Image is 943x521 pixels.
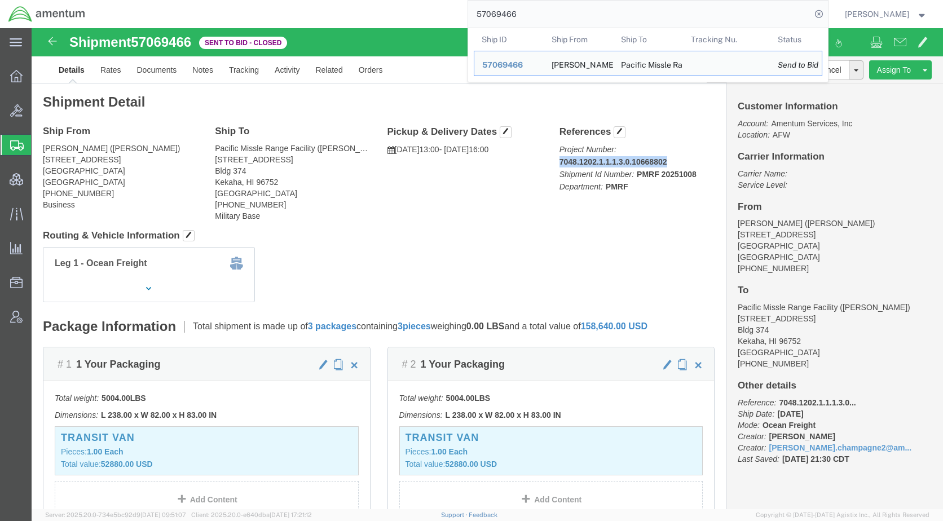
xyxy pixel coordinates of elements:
a: Feedback [469,511,497,518]
span: [DATE] 09:51:07 [140,511,186,518]
input: Search for shipment number, reference number [468,1,811,28]
button: [PERSON_NAME] [844,7,928,21]
th: Status [770,28,822,51]
iframe: FS Legacy Container [32,28,943,509]
span: [DATE] 17:21:12 [270,511,312,518]
table: Search Results [474,28,828,82]
a: Support [441,511,469,518]
div: 57069466 [482,59,536,71]
span: Copyright © [DATE]-[DATE] Agistix Inc., All Rights Reserved [756,510,929,520]
div: Send to Bid [778,59,814,71]
img: logo [8,6,86,23]
th: Tracking Nu. [682,28,770,51]
span: 57069466 [482,60,523,69]
span: Client: 2025.20.0-e640dba [191,511,312,518]
div: Norm Reeves [551,51,605,76]
div: Pacific Missle Range Facility [621,51,675,76]
span: Kent Gilman [845,8,909,20]
th: Ship From [543,28,613,51]
th: Ship ID [474,28,544,51]
span: Server: 2025.20.0-734e5bc92d9 [45,511,186,518]
th: Ship To [613,28,683,51]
